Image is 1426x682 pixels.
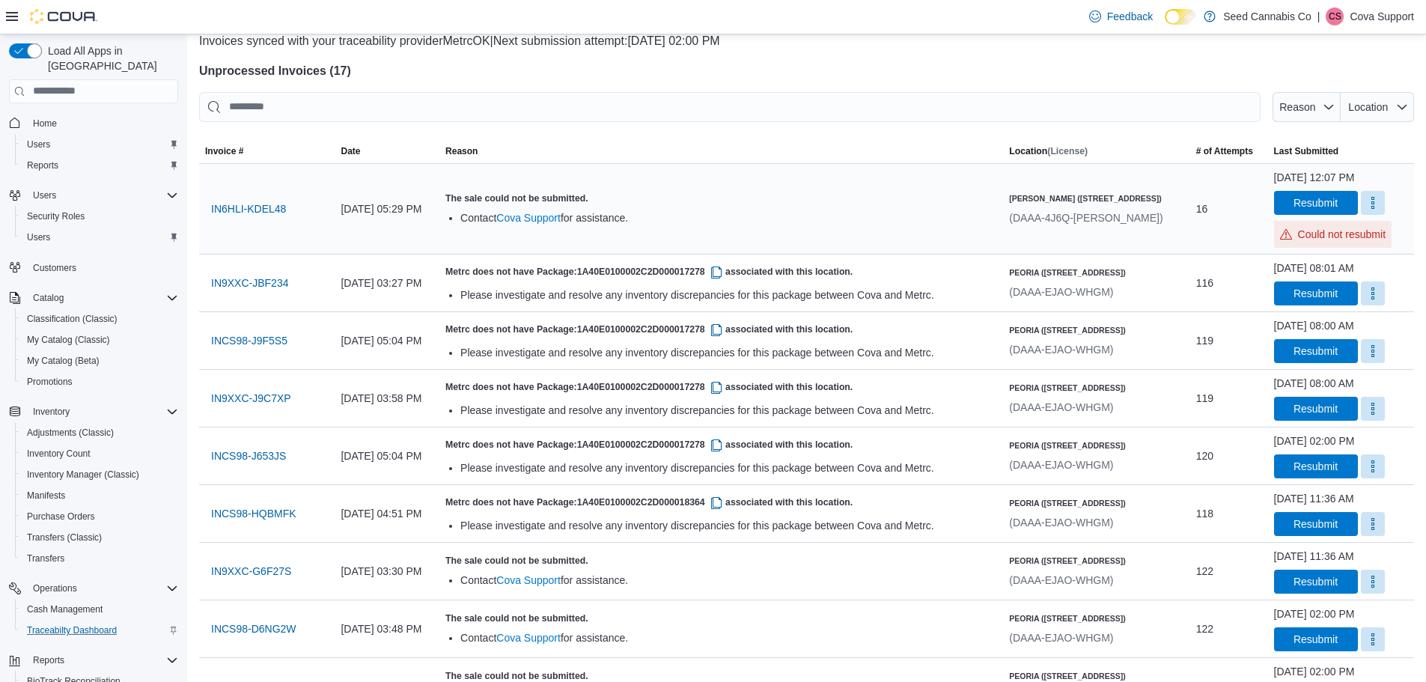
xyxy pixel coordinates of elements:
h6: [PERSON_NAME] ([STREET_ADDRESS]) [1009,192,1163,204]
h5: Location [1009,145,1088,157]
span: Next submission attempt: [493,34,628,47]
p: Cova Support [1350,7,1414,25]
span: My Catalog (Classic) [27,334,110,346]
h6: Peoria ([STREET_ADDRESS]) [1009,612,1125,624]
button: Users [3,185,184,206]
span: 119 [1196,389,1213,407]
button: Operations [3,578,184,599]
span: 118 [1196,505,1213,523]
span: (DAAA-EJAO-WHGM) [1009,344,1113,356]
div: Please investigate and resolve any inventory discrepancies for this package between Cova and Metrc. [460,518,997,533]
span: 120 [1196,447,1213,465]
button: Purchase Orders [15,506,184,527]
span: Purchase Orders [21,508,178,526]
div: [DATE] 04:51 PM [335,499,439,529]
span: Last Submitted [1274,145,1339,157]
a: Security Roles [21,207,91,225]
span: (DAAA-EJAO-WHGM) [1009,459,1113,471]
button: Reports [27,651,70,669]
h4: Unprocessed Invoices ( 17 ) [199,62,1414,80]
span: Users [27,231,50,243]
button: Reports [15,155,184,176]
span: Traceabilty Dashboard [27,624,117,636]
h6: Peoria ([STREET_ADDRESS]) [1009,555,1125,567]
span: Resubmit [1294,286,1338,301]
span: Adjustments (Classic) [27,427,114,439]
button: Home [3,112,184,134]
button: Reason [1273,92,1341,122]
span: Reports [27,651,178,669]
div: [DATE] 11:36 AM [1274,491,1354,506]
h5: Metrc does not have Package: associated with this location. [445,321,997,339]
span: 1A40E0100002C2D000017278 [577,267,725,277]
span: Operations [27,579,178,597]
a: Home [27,115,63,133]
a: Promotions [21,373,79,391]
h5: Metrc does not have Package: associated with this location. [445,379,997,397]
p: Seed Cannabis Co [1223,7,1311,25]
button: Catalog [3,287,184,308]
h5: Metrc does not have Package: associated with this location. [445,494,997,512]
span: Resubmit [1294,344,1338,359]
button: Adjustments (Classic) [15,422,184,443]
span: Customers [33,262,76,274]
button: Location [1341,92,1414,122]
span: Promotions [21,373,178,391]
a: Cova Support [496,212,561,224]
span: Location [1348,101,1388,113]
a: Traceabilty Dashboard [21,621,123,639]
span: Catalog [33,292,64,304]
span: Cash Management [27,603,103,615]
span: (DAAA-EJAO-WHGM) [1009,632,1113,644]
a: Manifests [21,487,71,505]
span: Inventory Manager (Classic) [27,469,139,481]
span: Invoice # [205,145,243,157]
button: Inventory [27,403,76,421]
a: Classification (Classic) [21,310,124,328]
button: Security Roles [15,206,184,227]
span: Customers [27,258,178,277]
span: (DAAA-4J6Q-[PERSON_NAME]) [1009,212,1163,224]
button: Catalog [27,289,70,307]
span: 1A40E0100002C2D000017278 [577,324,725,335]
span: Reports [21,156,178,174]
button: IN9XXC-JBF234 [205,268,294,298]
img: Cova [30,9,97,24]
button: My Catalog (Classic) [15,329,184,350]
h6: Peoria ([STREET_ADDRESS]) [1009,324,1125,336]
input: This is a search bar. After typing your query, hit enter to filter the results lower in the page. [199,92,1261,122]
span: Users [21,228,178,246]
a: Inventory Count [21,445,97,463]
button: Resubmit [1274,281,1358,305]
button: Classification (Classic) [15,308,184,329]
span: Users [27,138,50,150]
span: Manifests [21,487,178,505]
span: Transfers (Classic) [21,529,178,546]
div: [DATE] 03:30 PM [335,556,439,586]
a: Reports [21,156,64,174]
div: [DATE] 08:00 AM [1274,318,1354,333]
button: Traceabilty Dashboard [15,620,184,641]
span: Resubmit [1294,517,1338,532]
button: More [1361,627,1385,651]
a: Users [21,228,56,246]
button: Transfers [15,548,184,569]
div: [DATE] 02:00 PM [1274,433,1355,448]
div: Please investigate and resolve any inventory discrepancies for this package between Cova and Metrc. [460,287,997,302]
button: More [1361,570,1385,594]
button: Resubmit [1274,512,1358,536]
span: Manifests [27,490,65,502]
a: Purchase Orders [21,508,101,526]
span: Operations [33,582,77,594]
div: [DATE] 02:00 PM [1274,664,1355,679]
span: IN6HLI-KDEL48 [211,201,286,216]
span: INCS98-HQBMFK [211,506,296,521]
span: Inventory Count [21,445,178,463]
p: Could not resubmit [1280,227,1386,242]
button: INCS98-J9F5S5 [205,326,293,356]
div: [DATE] 03:27 PM [335,268,439,298]
div: [DATE] 05:04 PM [335,441,439,471]
button: Customers [3,257,184,278]
div: [DATE] 08:01 AM [1274,261,1354,275]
